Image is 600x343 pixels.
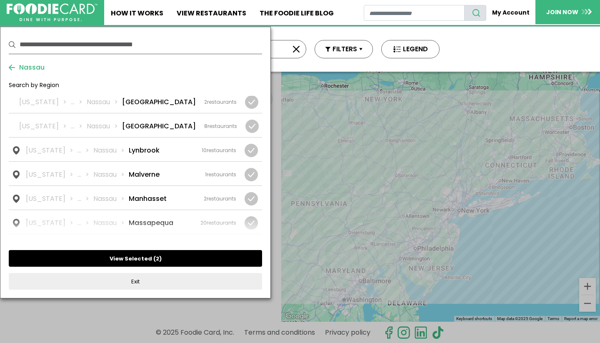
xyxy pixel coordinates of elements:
a: [US_STATE] ... Nassau Malverne 1restaurants [9,162,262,185]
div: Search by Region [9,81,262,96]
a: My Account [486,5,535,20]
li: [US_STATE] [26,145,77,155]
li: Malverne [129,170,160,180]
button: View Selected (2) [9,250,262,267]
a: [US_STATE] ... Nassau Manhasset 2restaurants [9,186,262,210]
span: Nassau [15,63,45,73]
a: [US_STATE] ... Nassau Massapequa 20restaurants [9,210,262,234]
a: [US_STATE] ... Nassau [GEOGRAPHIC_DATA] 2restaurants [9,89,262,113]
img: FoodieCard; Eat, Drink, Save, Donate [7,3,97,22]
li: ... [77,218,93,228]
a: [US_STATE] ... Nassau Lynbrook 10restaurants [9,138,262,161]
span: 2 [156,255,159,263]
div: restaurants [204,98,237,106]
span: 20 [200,219,207,226]
li: Nassau [87,121,122,131]
li: [US_STATE] [26,170,77,180]
li: Nassau [93,170,129,180]
div: restaurants [205,171,236,178]
li: [US_STATE] [26,194,77,204]
div: restaurants [202,147,236,154]
span: 2 [204,195,207,202]
li: Nassau [87,97,122,107]
li: [US_STATE] [19,121,71,131]
li: [US_STATE] [26,218,77,228]
div: restaurants [204,123,237,130]
li: ... [71,121,87,131]
span: 1 [205,171,207,178]
button: search [464,5,486,21]
a: [US_STATE] ... Nassau [PERSON_NAME] 14restaurants [9,234,262,258]
li: Lynbrook [129,145,160,155]
li: Massapequa [129,218,173,228]
li: ... [77,170,93,180]
li: Nassau [93,218,129,228]
input: restaurant search [364,5,465,21]
span: 2 [204,98,207,105]
span: 8 [204,123,207,130]
div: restaurants [200,219,236,227]
li: ... [71,97,87,107]
button: FILTERS [315,40,373,58]
li: ... [77,194,93,204]
li: Manhasset [129,194,167,204]
button: Nassau [9,63,45,73]
div: restaurants [204,195,236,203]
button: Exit [9,273,262,290]
li: [GEOGRAPHIC_DATA] [122,121,196,131]
li: Nassau [93,145,129,155]
li: Nassau [93,194,129,204]
a: [US_STATE] ... Nassau [GEOGRAPHIC_DATA] 8restaurants [9,113,262,137]
span: 10 [202,147,207,154]
button: LEGEND [381,40,440,58]
li: [US_STATE] [19,97,71,107]
li: [GEOGRAPHIC_DATA] [122,97,196,107]
li: ... [77,145,93,155]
